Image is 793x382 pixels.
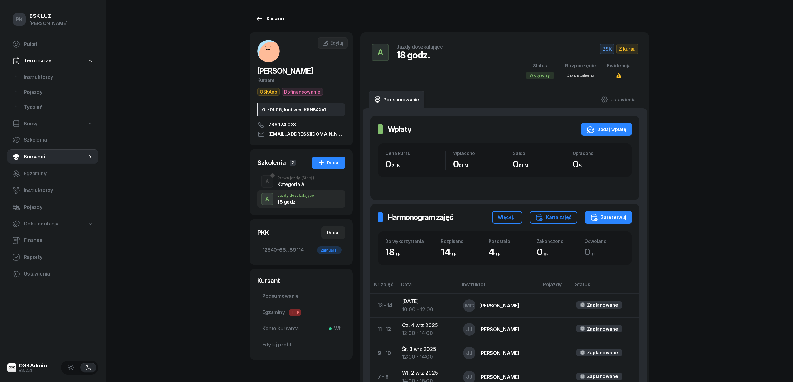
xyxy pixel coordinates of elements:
[581,123,632,136] button: Dodaj wpłatę
[492,211,522,224] button: Więcej...
[16,17,23,22] span: PK
[466,374,472,380] span: JJ
[465,303,474,308] span: MC
[24,153,87,161] span: Kursanci
[257,88,280,96] span: OSKApp
[402,353,453,361] div: 12:00 - 14:00
[396,250,400,257] small: g.
[7,54,98,68] a: Terminarze
[19,100,98,115] a: Tydzień
[19,368,47,373] div: v3.2.4
[7,267,98,282] a: Ustawienia
[370,317,397,341] td: 11 - 12
[596,91,641,108] a: Ustawienia
[257,289,345,304] a: Podsumowanie
[496,250,500,257] small: g.
[369,91,424,108] a: Podsumowanie
[600,44,638,54] button: BSKZ kursu
[29,13,68,19] div: BSK LUZ
[573,158,625,170] div: 0
[24,103,93,111] span: Tydzień
[277,176,314,180] div: Prawo jazdy
[19,70,98,85] a: Instruktorzy
[257,173,345,190] button: APrawo jazdy(Stacj.)Kategoria A
[587,349,618,357] div: Zaplanowane
[24,73,93,81] span: Instruktorzy
[370,280,397,294] th: Nr zajęć
[257,76,345,84] div: Kursant
[257,190,345,208] button: AJazdy doszkalające18 godz.
[327,229,340,236] div: Dodaj
[257,130,345,138] a: [EMAIL_ADDRESS][DOMAIN_NAME]
[600,44,614,54] span: BSK
[573,151,625,156] div: Opłacono
[526,72,554,79] div: Aktywny
[616,44,638,54] span: Z kursu
[255,15,284,22] div: Kursanci
[479,327,519,332] div: [PERSON_NAME]
[295,309,301,316] span: P
[330,40,343,46] span: Edytuj
[261,175,273,188] button: A
[268,130,345,138] span: [EMAIL_ADDRESS][DOMAIN_NAME]
[489,246,503,258] span: 4
[587,372,618,380] div: Zaplanowane
[24,40,93,48] span: Pulpit
[277,199,314,204] div: 18 godz.
[479,375,519,380] div: [PERSON_NAME]
[519,163,528,169] small: PLN
[257,158,286,167] div: Szkolenia
[385,151,445,156] div: Cena kursu
[402,329,453,337] div: 12:00 - 14:00
[7,217,98,231] a: Dokumentacja
[530,211,577,224] button: Karta zajęć
[526,62,554,70] div: Status
[396,49,443,60] div: 18 godz.
[7,166,98,181] a: Egzaminy
[539,280,571,294] th: Pojazdy
[388,124,411,134] h2: Wpłaty
[7,133,98,147] a: Szkolenia
[29,19,68,27] div: [PERSON_NAME]
[584,239,624,244] div: Odwołano
[396,44,443,49] div: Jazdy doszkalające
[513,158,565,170] div: 0
[24,253,93,261] span: Raporty
[375,46,386,59] div: A
[257,228,269,237] div: PKK
[277,194,314,197] div: Jazdy doszkalające
[397,341,458,365] td: Śr, 3 wrz 2025
[321,226,345,239] button: Dodaj
[466,327,472,332] span: JJ
[24,236,93,244] span: Finanse
[257,321,345,336] a: Konto kursantaWł
[7,363,16,372] img: logo-xs@2x.png
[566,72,595,78] span: Do ustalenia
[317,246,342,254] div: Zaktualiz.
[257,276,345,285] div: Kursant
[24,186,93,195] span: Instruktorzy
[498,214,517,221] div: Więcej...
[257,88,323,96] button: OSKAppDofinansowanie
[397,317,458,341] td: Cz, 4 wrz 2025
[571,280,639,294] th: Status
[391,163,401,169] small: PLN
[565,62,596,70] div: Rozpoczęcie
[257,121,345,128] a: 786 124 023
[263,176,272,187] div: A
[24,170,93,178] span: Egzaminy
[370,294,397,317] td: 13 - 14
[24,203,93,211] span: Pojazdy
[263,194,272,204] div: A
[370,341,397,365] td: 9 - 10
[262,308,340,317] span: Egzaminy
[388,212,453,222] h2: Harmonogram zajęć
[290,160,296,166] span: 2
[587,325,618,333] div: Zaplanowane
[578,163,583,169] small: %
[257,66,313,75] span: [PERSON_NAME]
[318,159,340,167] div: Dodaj
[7,250,98,265] a: Raporty
[587,301,618,309] div: Zaplanowane
[262,325,340,333] span: Konto kursanta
